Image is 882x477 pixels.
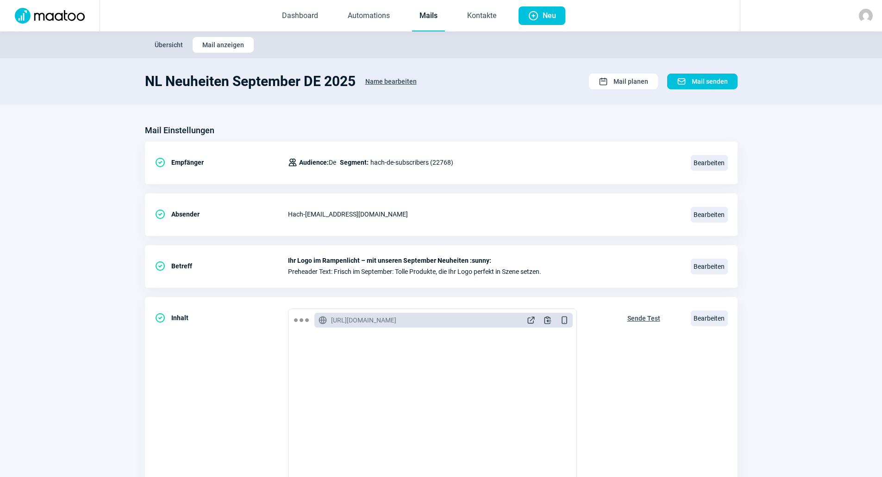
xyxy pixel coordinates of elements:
a: Kontakte [460,1,504,31]
span: [URL][DOMAIN_NAME] [331,316,396,325]
span: Übersicht [155,37,183,52]
span: De [299,157,336,168]
span: Mail senden [692,74,728,89]
button: Neu [519,6,565,25]
a: Mails [412,1,445,31]
span: Bearbeiten [691,207,728,223]
span: Segment: [340,157,369,168]
button: Übersicht [145,37,193,53]
span: Audience: [299,159,329,166]
div: Inhalt [155,309,288,327]
img: Logo [9,8,90,24]
div: Empfänger [155,153,288,172]
span: Preheader Text: Frisch im September: Tolle Produkte, die Ihr Logo perfekt in Szene setzen. [288,268,680,275]
h1: NL Neuheiten September DE 2025 [145,73,356,90]
div: Hach - [EMAIL_ADDRESS][DOMAIN_NAME] [288,205,680,223]
span: Ihr Logo im Rampenlicht – mit unseren September Neuheiten :sunny: [288,257,680,264]
span: Neu [543,6,556,25]
span: Bearbeiten [691,155,728,171]
h3: Mail Einstellungen [145,123,214,138]
span: Mail planen [613,74,648,89]
span: Bearbeiten [691,310,728,326]
div: Betreff [155,257,288,275]
img: avatar [859,9,873,23]
div: Absender [155,205,288,223]
span: Sende Test [627,311,660,326]
a: Dashboard [275,1,325,31]
a: Automations [340,1,397,31]
button: Sende Test [618,309,670,326]
div: hach-de-subscribers (22768) [288,153,453,172]
button: Mail senden [667,74,738,89]
button: Mail planen [589,74,658,89]
span: Bearbeiten [691,259,728,274]
button: Mail anzeigen [193,37,254,53]
span: Name bearbeiten [365,74,417,89]
span: Mail anzeigen [202,37,244,52]
button: Name bearbeiten [356,73,426,90]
